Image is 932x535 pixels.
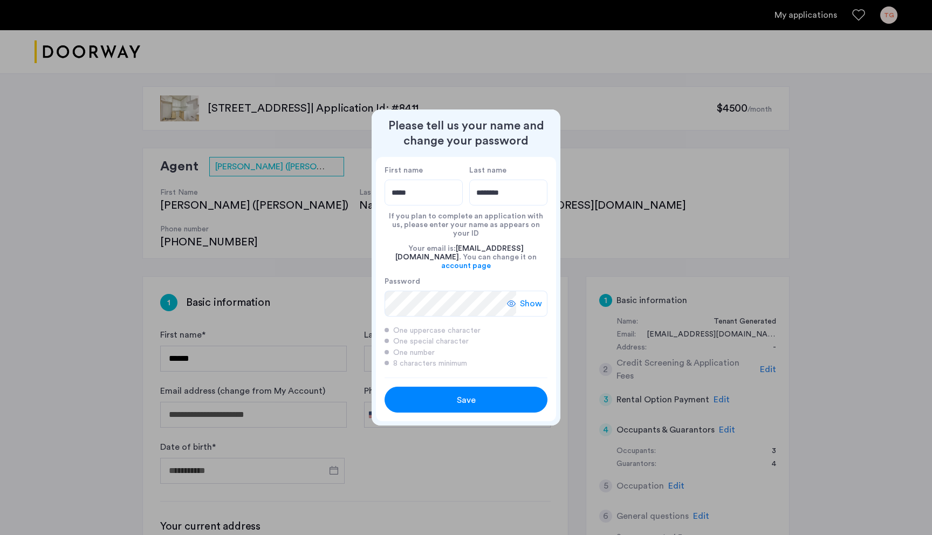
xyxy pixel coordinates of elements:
[385,387,547,413] button: button
[376,118,556,148] h2: Please tell us your name and change your password
[395,245,524,261] span: [EMAIL_ADDRESS][DOMAIN_NAME]
[385,336,547,347] div: One special character
[385,166,463,175] label: First name
[385,347,547,358] div: One number
[441,262,491,270] a: account page
[469,166,547,175] label: Last name
[385,205,547,238] div: If you plan to complete an application with us, please enter your name as appears on your ID
[385,238,547,277] div: Your email is: . You can change it on
[385,325,547,336] div: One uppercase character
[385,277,516,286] label: Password
[520,297,542,310] span: Show
[385,358,547,369] div: 8 characters minimum
[457,394,476,407] span: Save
